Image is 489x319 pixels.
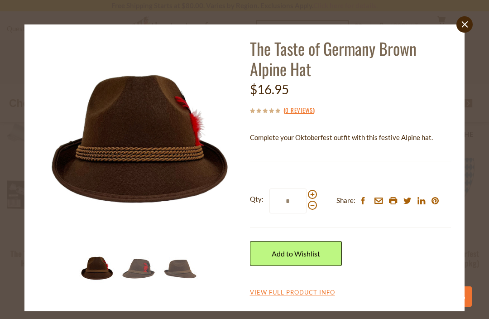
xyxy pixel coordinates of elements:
[162,250,198,286] img: The Taste of Germany Brown Alpine Hat
[250,132,451,143] p: Complete your Oktoberfest outfit with this festive Alpine hat.
[250,241,342,266] a: Add to Wishlist
[269,188,307,213] input: Qty:
[283,106,315,115] span: ( )
[250,36,417,81] a: The Taste of Germany Brown Alpine Hat
[250,82,289,97] span: $16.95
[38,38,240,240] img: The Taste of Germany Brown Alpine Hat
[120,250,157,286] img: The Taste of Germany Brown Alpine Hat
[250,193,264,205] strong: Qty:
[285,106,313,116] a: 0 Reviews
[336,195,355,206] span: Share:
[250,289,335,297] a: View Full Product Info
[79,250,115,286] img: The Taste of Germany Brown Alpine Hat
[250,150,451,161] p: A perfect accessory and gift for Oktoberfest or Mayfest parties.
